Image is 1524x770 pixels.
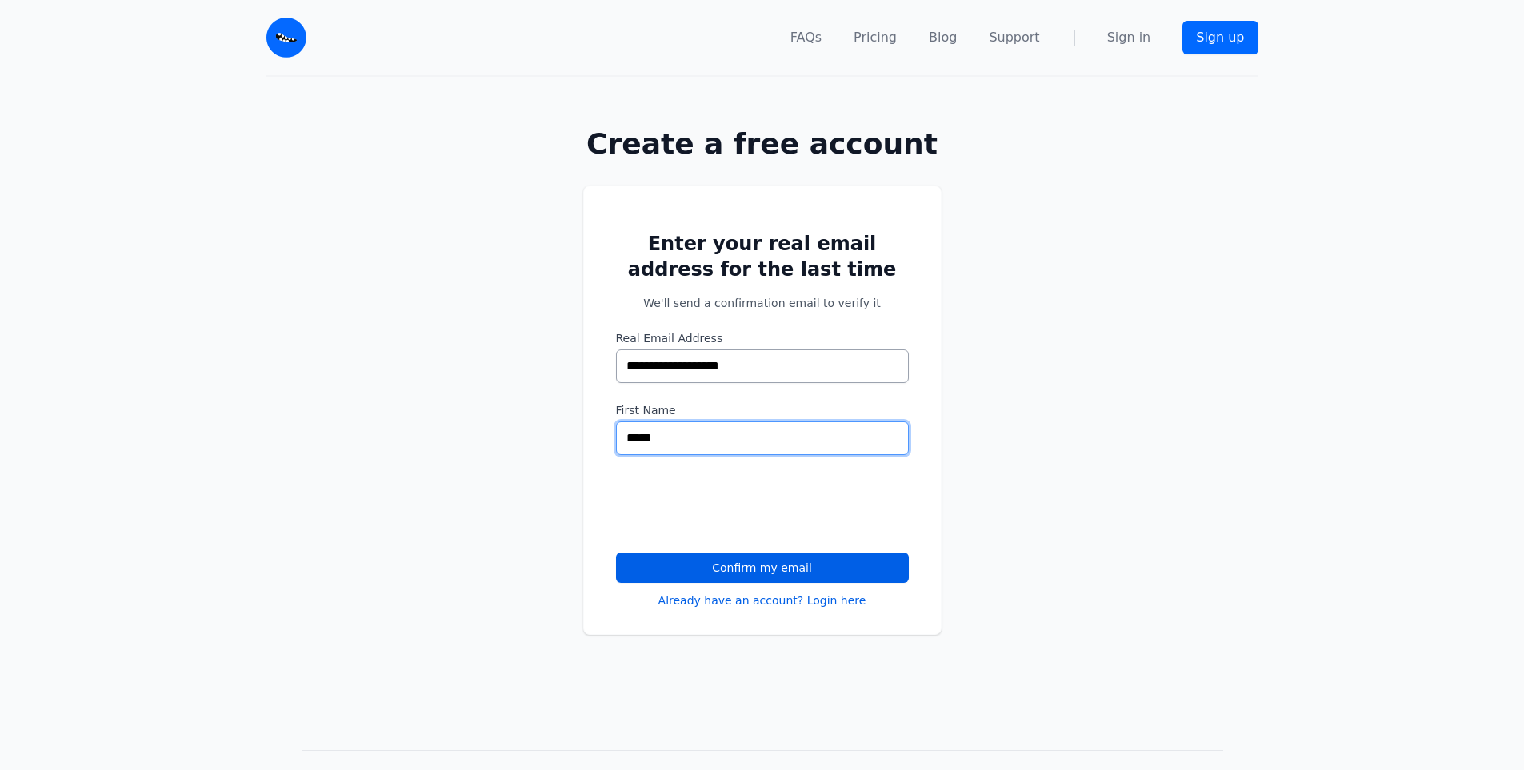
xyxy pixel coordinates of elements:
img: Email Monster [266,18,306,58]
a: Blog [929,28,957,47]
a: Sign in [1107,28,1151,47]
label: Real Email Address [616,330,909,346]
a: Sign up [1182,21,1258,54]
a: Pricing [854,28,897,47]
iframe: reCAPTCHA [616,474,859,537]
a: Already have an account? Login here [658,592,866,608]
p: We'll send a confirmation email to verify it [616,295,909,311]
h1: Create a free account [532,128,993,160]
label: First Name [616,402,909,418]
h2: Enter your real email address for the last time [616,231,909,282]
a: FAQs [790,28,822,47]
button: Confirm my email [616,553,909,583]
a: Support [989,28,1039,47]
